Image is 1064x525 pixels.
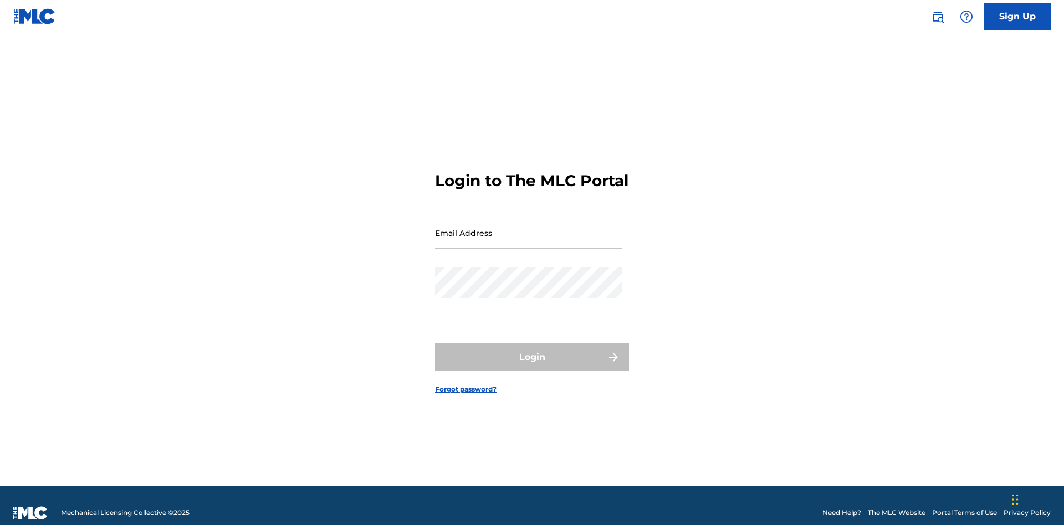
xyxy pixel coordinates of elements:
img: search [931,10,944,23]
a: Forgot password? [435,384,497,394]
span: Mechanical Licensing Collective © 2025 [61,508,190,518]
a: Public Search [927,6,949,28]
img: help [960,10,973,23]
a: Sign Up [984,3,1051,30]
div: Help [955,6,978,28]
img: MLC Logo [13,8,56,24]
a: Privacy Policy [1004,508,1051,518]
a: Portal Terms of Use [932,508,997,518]
h3: Login to The MLC Portal [435,171,628,191]
a: The MLC Website [868,508,925,518]
iframe: Chat Widget [1009,472,1064,525]
div: Drag [1012,483,1019,516]
a: Need Help? [822,508,861,518]
img: logo [13,506,48,519]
